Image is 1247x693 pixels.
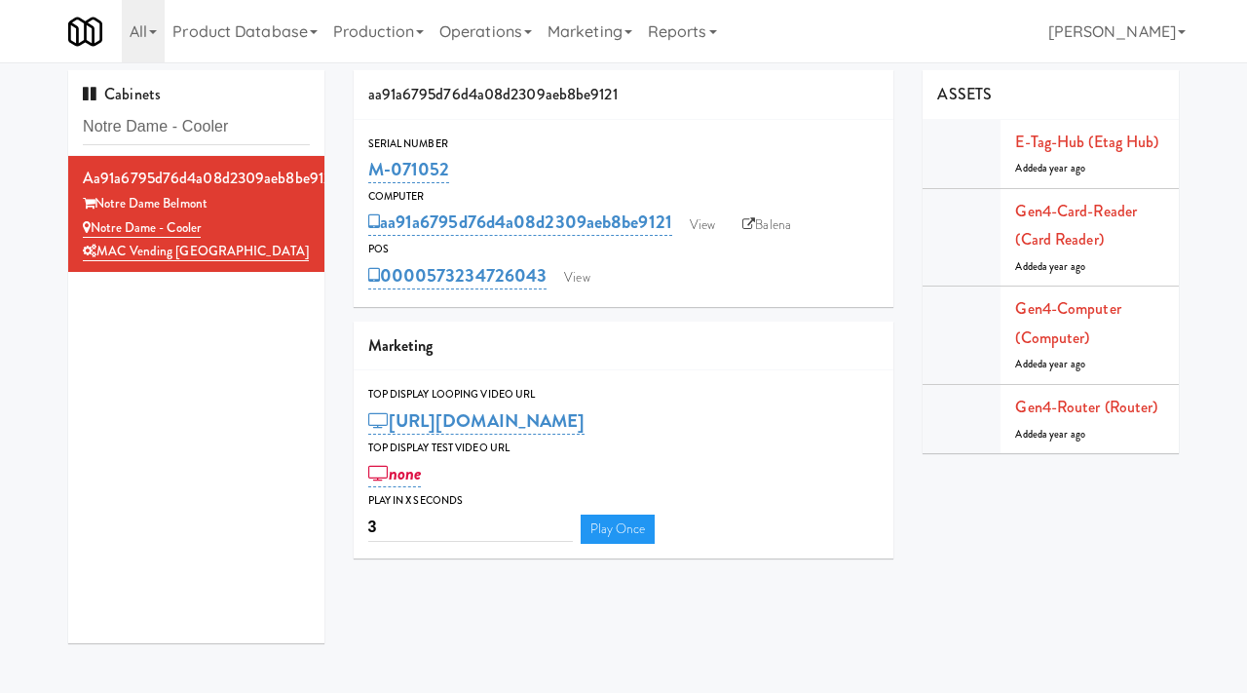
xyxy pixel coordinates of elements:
[1015,259,1085,274] span: Added
[83,109,310,145] input: Search cabinets
[733,211,801,240] a: Balena
[937,83,992,105] span: ASSETS
[1015,427,1085,442] span: Added
[368,460,422,487] a: none
[68,156,324,272] li: aa91a6795d76d4a08d2309aeb8be9121Notre Dame Belmont Notre Dame - CoolerMAC Vending [GEOGRAPHIC_DATA]
[83,83,161,105] span: Cabinets
[368,491,880,511] div: Play in X seconds
[83,218,201,238] a: Notre Dame - Cooler
[1015,200,1137,251] a: Gen4-card-reader (Card Reader)
[368,385,880,404] div: Top Display Looping Video Url
[1015,161,1085,175] span: Added
[354,70,894,120] div: aa91a6795d76d4a08d2309aeb8be9121
[1042,357,1085,371] span: a year ago
[368,156,450,183] a: M-071052
[1015,396,1157,418] a: Gen4-router (Router)
[1042,161,1085,175] span: a year ago
[581,515,656,544] a: Play Once
[368,334,434,357] span: Marketing
[368,262,548,289] a: 0000573234726043
[680,211,725,240] a: View
[68,15,102,49] img: Micromart
[83,242,309,261] a: MAC Vending [GEOGRAPHIC_DATA]
[1042,427,1085,442] span: a year ago
[368,240,880,259] div: POS
[368,209,672,236] a: aa91a6795d76d4a08d2309aeb8be9121
[83,164,310,193] div: aa91a6795d76d4a08d2309aeb8be9121
[1015,297,1120,349] a: Gen4-computer (Computer)
[368,135,880,154] div: Serial Number
[368,187,880,207] div: Computer
[368,407,586,435] a: [URL][DOMAIN_NAME]
[1015,357,1085,371] span: Added
[368,439,880,458] div: Top Display Test Video Url
[1042,259,1085,274] span: a year ago
[83,192,310,216] div: Notre Dame Belmont
[1015,131,1158,153] a: E-tag-hub (Etag Hub)
[554,263,599,292] a: View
